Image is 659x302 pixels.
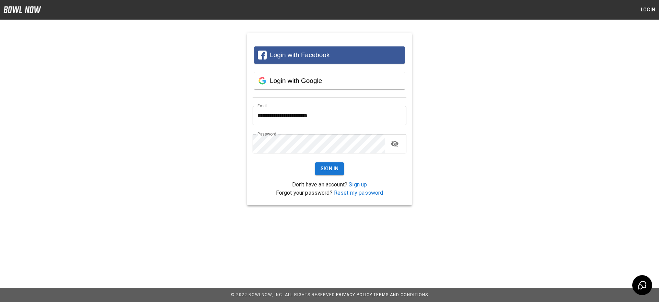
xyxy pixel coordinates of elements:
button: toggle password visibility [388,137,402,151]
p: Don't have an account? [253,181,406,189]
img: logo [3,6,41,13]
a: Terms and Conditions [373,292,428,297]
a: Privacy Policy [336,292,372,297]
span: Login with Google [270,77,322,84]
a: Reset my password [334,190,383,196]
button: Login with Facebook [254,46,405,64]
button: Login with Google [254,72,405,89]
button: Login [637,3,659,16]
a: Sign up [349,181,367,188]
span: © 2022 BowlNow, Inc. All Rights Reserved. [231,292,336,297]
span: Login with Facebook [270,51,329,58]
button: Sign In [315,162,344,175]
p: Forgot your password? [253,189,406,197]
